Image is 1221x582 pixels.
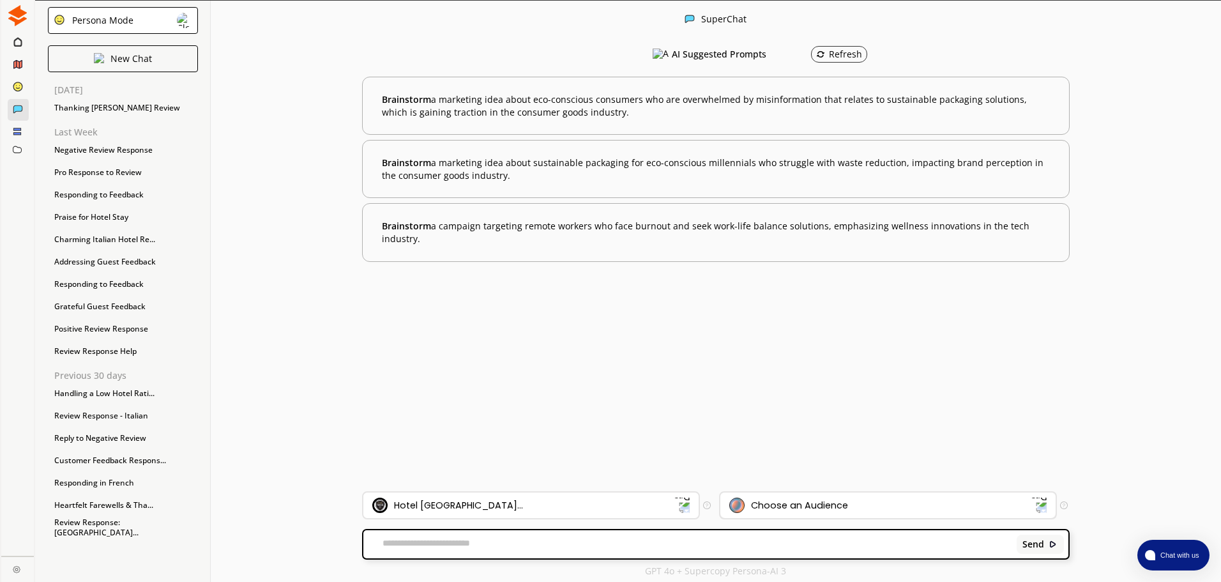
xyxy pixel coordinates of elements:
[382,157,431,169] span: Brainstorm
[816,50,825,59] img: Refresh
[394,500,523,510] div: Hotel [GEOGRAPHIC_DATA]...
[94,53,104,63] img: Close
[48,297,198,316] div: Grateful Guest Feedback
[685,14,695,24] img: Close
[110,54,152,64] p: New Chat
[48,163,198,182] div: Pro Response to Review
[48,98,198,118] div: Thanking [PERSON_NAME] Review
[1031,497,1047,514] img: Dropdown Icon
[1049,540,1058,549] img: Close
[48,406,198,425] div: Review Response - Italian
[653,49,669,60] img: AI Suggested Prompts
[382,220,1049,245] b: a campaign targeting remote workers who face burnout and seek work-life balance solutions, emphas...
[1137,540,1210,571] button: atlas-launcher
[54,14,65,26] img: Close
[372,498,388,513] img: Brand Icon
[48,473,198,493] div: Responding in French
[48,496,198,515] div: Heartfelt Farewells & Tha...
[382,93,431,105] span: Brainstorm
[674,497,690,514] img: Dropdown Icon
[48,319,198,339] div: Positive Review Response
[177,13,192,28] img: Close
[48,230,198,249] div: Charming Italian Hotel Re...
[48,252,198,272] div: Addressing Guest Feedback
[48,384,198,403] div: Handling a Low Hotel Rati...
[7,5,28,26] img: Close
[48,208,198,227] div: Praise for Hotel Stay
[48,141,198,160] div: Negative Review Response
[54,85,198,95] p: [DATE]
[1022,539,1044,549] b: Send
[1155,550,1202,560] span: Chat with us
[382,157,1049,181] b: a marketing idea about sustainable packaging for eco-conscious millennials who struggle with wast...
[751,500,848,510] div: Choose an Audience
[701,14,747,26] div: SuperChat
[54,127,198,137] p: Last Week
[382,93,1049,118] b: a marketing idea about eco-conscious consumers who are overwhelmed by misinformation that relates...
[48,429,198,448] div: Reply to Negative Review
[48,518,198,537] div: Review Response: [GEOGRAPHIC_DATA]...
[48,275,198,294] div: Responding to Feedback
[703,502,711,509] img: Tooltip Icon
[729,498,745,513] img: Audience Icon
[13,565,20,573] img: Close
[816,49,862,59] div: Refresh
[382,220,431,232] span: Brainstorm
[672,45,766,64] h3: AI Suggested Prompts
[48,185,198,204] div: Responding to Feedback
[645,566,786,576] p: GPT 4o + Supercopy Persona-AI 3
[48,540,198,560] div: Review Response: Great St...
[48,342,198,361] div: Review Response Help
[54,371,198,381] p: Previous 30 days
[1,556,34,579] a: Close
[1060,502,1068,509] img: Tooltip Icon
[48,451,198,470] div: Customer Feedback Respons...
[68,15,133,26] div: Persona Mode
